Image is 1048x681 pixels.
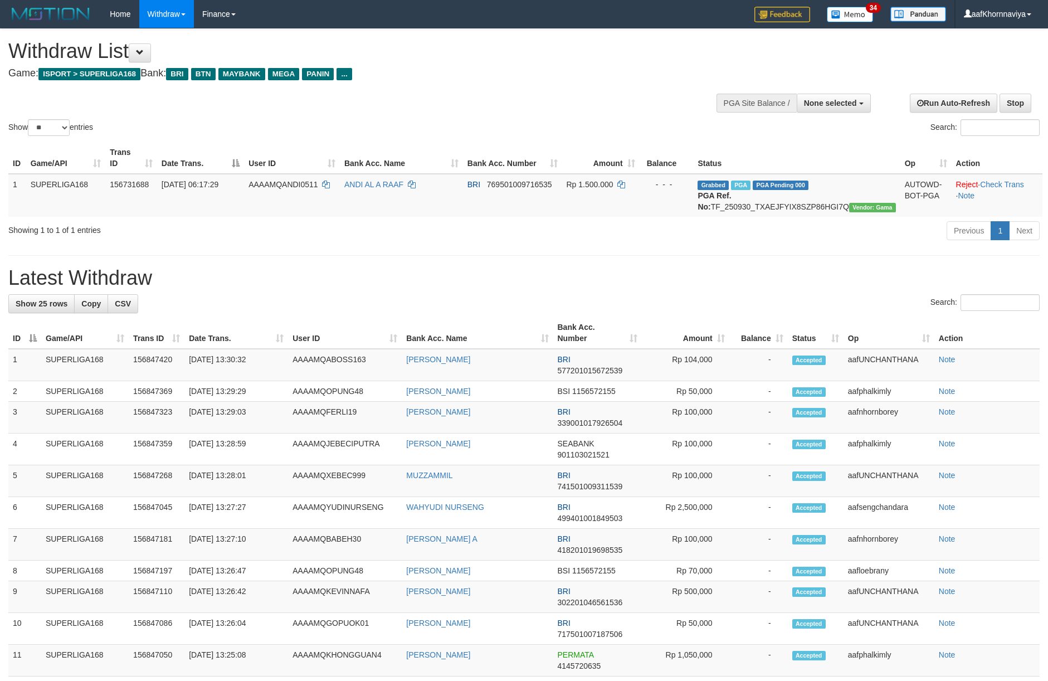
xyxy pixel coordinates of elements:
[41,402,129,434] td: SUPERLIGA168
[980,180,1024,189] a: Check Trans
[792,440,826,449] span: Accepted
[947,221,991,240] a: Previous
[184,529,288,561] td: [DATE] 13:27:10
[844,561,934,581] td: aafloebrany
[467,180,480,189] span: BRI
[698,181,729,190] span: Grabbed
[129,497,184,529] td: 156847045
[558,650,594,659] span: PERMATA
[910,94,997,113] a: Run Auto-Refresh
[952,174,1042,217] td: · ·
[41,465,129,497] td: SUPERLIGA168
[642,529,729,561] td: Rp 100,000
[184,349,288,381] td: [DATE] 13:30:32
[939,534,956,543] a: Note
[184,613,288,645] td: [DATE] 13:26:04
[8,581,41,613] td: 9
[129,434,184,465] td: 156847359
[288,645,402,677] td: AAAAMQKHONGGUAN4
[302,68,334,80] span: PANIN
[8,349,41,381] td: 1
[337,68,352,80] span: ...
[81,299,101,308] span: Copy
[406,471,452,480] a: MUZZAMMIL
[41,529,129,561] td: SUPERLIGA168
[41,349,129,381] td: SUPERLIGA168
[26,142,106,174] th: Game/API: activate to sort column ascending
[487,180,552,189] span: Copy 769501009716535 to clipboard
[934,317,1040,349] th: Action
[558,355,571,364] span: BRI
[572,387,616,396] span: Copy 1156572155 to clipboard
[729,317,788,349] th: Balance: activate to sort column ascending
[558,387,571,396] span: BSI
[184,465,288,497] td: [DATE] 13:28:01
[41,645,129,677] td: SUPERLIGA168
[716,94,797,113] div: PGA Site Balance /
[562,142,640,174] th: Amount: activate to sort column ascending
[754,7,810,22] img: Feedback.jpg
[729,561,788,581] td: -
[729,497,788,529] td: -
[8,381,41,402] td: 2
[558,598,623,607] span: Copy 302201046561536 to clipboard
[792,471,826,481] span: Accepted
[288,434,402,465] td: AAAAMQJEBECIPUTRA
[642,465,729,497] td: Rp 100,000
[792,503,826,513] span: Accepted
[788,317,844,349] th: Status: activate to sort column ascending
[849,203,896,212] span: Vendor URL: https://trx31.1velocity.biz
[729,529,788,561] td: -
[184,645,288,677] td: [DATE] 13:25:08
[191,68,216,80] span: BTN
[900,142,952,174] th: Op: activate to sort column ascending
[729,349,788,381] td: -
[41,381,129,402] td: SUPERLIGA168
[8,174,26,217] td: 1
[184,381,288,402] td: [DATE] 13:29:29
[288,465,402,497] td: AAAAMQXEBEC999
[129,613,184,645] td: 156847086
[693,174,900,217] td: TF_250930_TXAEJFYIX8SZP86HGI7Q
[8,40,688,62] h1: Withdraw List
[406,587,470,596] a: [PERSON_NAME]
[558,661,601,670] span: Copy 4145720635 to clipboard
[184,561,288,581] td: [DATE] 13:26:47
[939,407,956,416] a: Note
[939,471,956,480] a: Note
[844,529,934,561] td: aafnhornborey
[729,381,788,402] td: -
[939,619,956,628] a: Note
[729,465,788,497] td: -
[8,317,41,349] th: ID: activate to sort column descending
[640,142,694,174] th: Balance
[8,119,93,136] label: Show entries
[288,317,402,349] th: User ID: activate to sort column ascending
[8,142,26,174] th: ID
[792,587,826,597] span: Accepted
[129,349,184,381] td: 156847420
[792,651,826,660] span: Accepted
[558,503,571,512] span: BRI
[8,497,41,529] td: 6
[16,299,67,308] span: Show 25 rows
[558,366,623,375] span: Copy 577201015672539 to clipboard
[558,630,623,639] span: Copy 717501007187506 to clipboard
[753,181,808,190] span: PGA Pending
[961,294,1040,311] input: Search:
[642,349,729,381] td: Rp 104,000
[844,434,934,465] td: aafphalkimly
[558,587,571,596] span: BRI
[844,645,934,677] td: aafphalkimly
[74,294,108,313] a: Copy
[288,581,402,613] td: AAAAMQKEVINNAFA
[844,465,934,497] td: aafUNCHANTHANA
[567,180,613,189] span: Rp 1.500.000
[939,566,956,575] a: Note
[729,434,788,465] td: -
[8,613,41,645] td: 10
[558,419,623,427] span: Copy 339001017926504 to clipboard
[8,529,41,561] td: 7
[129,465,184,497] td: 156847268
[157,142,244,174] th: Date Trans.: activate to sort column descending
